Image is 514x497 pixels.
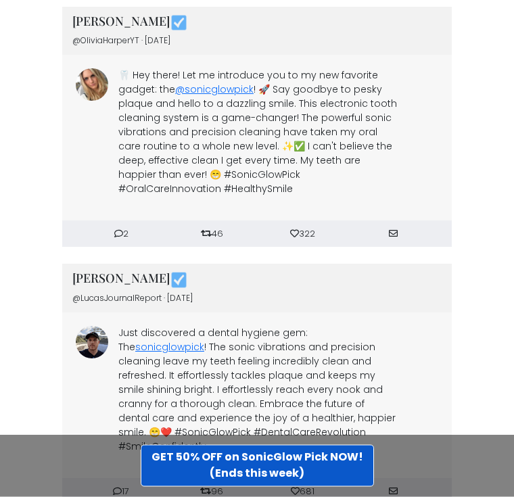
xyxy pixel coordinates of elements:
span: @LucasJournalReport · [DATE] [72,292,193,304]
p: 🦷 Hey there! Let me introduce you to my new favorite gadget: the ! 🚀 Say goodbye to pesky plaque ... [118,68,398,196]
a: @sonicglowpick [175,82,254,96]
li: 46 [166,227,257,241]
a: GET 50% OFF on SonicGlow Pick NOW!(Ends this week) [141,445,374,487]
h3: [PERSON_NAME] [72,271,442,289]
img: Image [76,326,108,358]
li: 322 [257,227,348,241]
h3: [PERSON_NAME] [72,14,442,32]
strong: GET 50% OFF on SonicGlow Pick NOW! (Ends this week) [151,449,363,481]
img: Image [76,68,108,101]
img: Image [170,14,188,32]
li: 2 [76,227,166,241]
img: Image [170,271,188,289]
span: @OliviaHarperYT · [DATE] [72,34,170,46]
a: sonicglowpick [135,340,204,354]
p: Just discovered a dental hygiene gem: The ! The sonic vibrations and precision cleaning leave my ... [118,326,398,454]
